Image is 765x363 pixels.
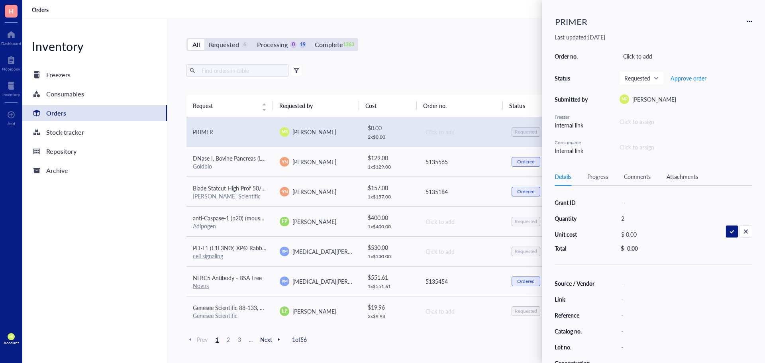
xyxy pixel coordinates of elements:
[618,278,752,289] div: -
[517,188,535,195] div: Ordered
[281,188,288,195] span: YN
[22,38,167,54] div: Inventory
[281,158,288,165] span: YN
[32,6,50,13] a: Orders
[282,218,287,225] span: EP
[246,336,255,343] span: ...
[46,146,76,157] div: Repository
[292,128,336,136] span: [PERSON_NAME]
[22,105,167,121] a: Orders
[618,229,749,240] div: $ 0.00
[193,222,216,230] a: Adipogen
[418,177,505,206] td: 5135184
[627,245,638,252] div: 0.00
[555,231,595,238] div: Unit cost
[193,252,223,260] a: cell signaling
[46,88,84,100] div: Consumables
[46,127,84,138] div: Stock tracker
[618,310,752,321] div: -
[193,128,213,136] span: PRIMER
[359,94,416,117] th: Cost
[551,13,591,30] div: PRIMER
[621,245,624,252] div: $
[503,94,560,117] th: Status
[22,124,167,140] a: Stock tracker
[1,41,21,46] div: Dashboard
[426,217,499,226] div: Click to add
[193,101,257,110] span: Request
[515,248,537,255] div: Requested
[418,266,505,296] td: 5135454
[587,172,608,181] div: Progress
[198,65,285,77] input: Find orders in table
[46,108,66,119] div: Orders
[620,117,752,126] div: Click to assign
[193,304,388,312] span: Genesee Scientific 88-133, Liquid Bleach Germicidal Ultra Bleach, 1 Gallon/Unit
[273,94,359,117] th: Requested by
[555,139,590,146] div: Consumable
[621,96,628,102] span: MR
[292,218,336,226] span: [PERSON_NAME]
[260,336,282,343] span: Next
[292,188,336,196] span: [PERSON_NAME]
[209,39,239,50] div: Requested
[257,39,288,50] div: Processing
[315,39,343,50] div: Complete
[418,117,505,147] td: Click to add
[299,41,306,48] div: 19
[368,253,412,260] div: 1 x $ 530.00
[193,312,267,319] div: Genesee Scientific
[22,163,167,179] a: Archive
[555,75,590,82] div: Status
[368,124,412,132] div: $ 0.00
[192,39,200,50] div: All
[426,307,499,316] div: Click to add
[620,51,752,62] div: Click to add
[282,308,287,315] span: EP
[2,92,20,97] div: Inventory
[515,308,537,314] div: Requested
[555,114,590,121] div: Freezer
[667,172,698,181] div: Attachments
[368,243,412,252] div: $ 530.00
[426,187,499,196] div: 5135184
[555,328,595,335] div: Catalog no.
[292,336,307,343] span: 1 of 56
[282,278,288,284] span: KM
[417,94,503,117] th: Order no.
[368,273,412,282] div: $ 551.61
[555,172,571,181] div: Details
[2,54,20,71] a: Notebook
[193,154,345,162] span: DNase I, Bovine Pancreas (Lysate Tested), >2000 Kunitz U/mg
[515,129,537,135] div: Requested
[515,218,537,225] div: Requested
[292,158,336,166] span: [PERSON_NAME]
[281,129,288,135] span: MR
[517,278,535,285] div: Ordered
[418,296,505,326] td: Click to add
[193,274,262,282] span: NLRC5 Antibody - BSA Free
[368,313,412,320] div: 2 x $ 9.98
[555,312,595,319] div: Reference
[292,277,380,285] span: [MEDICAL_DATA][PERSON_NAME]
[418,206,505,236] td: Click to add
[368,153,412,162] div: $ 129.00
[632,95,676,103] span: [PERSON_NAME]
[624,75,657,82] span: Requested
[618,326,752,337] div: -
[235,336,244,343] span: 3
[555,121,590,130] div: Internal link
[620,143,752,151] div: Click to assign
[418,147,505,177] td: 5135565
[22,67,167,83] a: Freezers
[193,192,267,200] div: [PERSON_NAME] Scientific
[290,41,297,48] div: 0
[292,307,336,315] span: [PERSON_NAME]
[368,183,412,192] div: $ 157.00
[555,53,590,60] div: Order no.
[4,340,19,345] div: Account
[517,159,535,165] div: Ordered
[618,341,752,353] div: -
[46,165,68,176] div: Archive
[282,248,288,254] span: KM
